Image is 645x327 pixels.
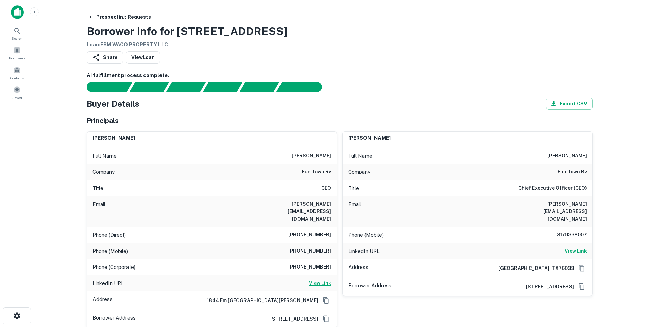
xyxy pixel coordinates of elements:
[348,247,380,255] p: LinkedIn URL
[348,168,370,176] p: Company
[348,134,391,142] h6: [PERSON_NAME]
[87,116,119,126] h5: Principals
[348,200,361,223] p: Email
[288,263,331,271] h6: [PHONE_NUMBER]
[87,23,287,39] h3: Borrower Info for [STREET_ADDRESS]
[2,44,32,62] a: Borrowers
[79,82,130,92] div: Sending borrower request to AI...
[92,314,136,324] p: Borrower Address
[348,152,372,160] p: Full Name
[12,95,22,100] span: Saved
[126,51,160,64] a: ViewLoan
[276,82,330,92] div: AI fulfillment process complete.
[2,64,32,82] a: Contacts
[292,152,331,160] h6: [PERSON_NAME]
[493,264,574,272] h6: [GEOGRAPHIC_DATA], TX76033
[2,24,32,42] a: Search
[87,41,287,49] h6: Loan : EBM WACO PROPERTY LLC
[9,55,25,61] span: Borrowers
[239,82,279,92] div: Principals found, still searching for contact information. This may take time...
[85,11,154,23] button: Prospecting Requests
[302,168,331,176] h6: fun town rv
[11,5,24,19] img: capitalize-icon.png
[288,247,331,255] h6: [PHONE_NUMBER]
[92,247,128,255] p: Phone (Mobile)
[92,279,124,288] p: LinkedIn URL
[309,279,331,288] a: View Link
[565,247,587,255] a: View Link
[348,281,391,292] p: Borrower Address
[321,314,331,324] button: Copy Address
[87,72,593,80] h6: AI fulfillment process complete.
[577,263,587,273] button: Copy Address
[92,263,135,271] p: Phone (Corporate)
[558,168,587,176] h6: fun town rv
[92,134,135,142] h6: [PERSON_NAME]
[546,231,587,239] h6: 8179338007
[321,184,331,192] h6: CEO
[250,200,331,223] h6: [PERSON_NAME][EMAIL_ADDRESS][DOMAIN_NAME]
[12,36,23,41] span: Search
[92,200,105,223] p: Email
[92,184,103,192] p: Title
[203,82,242,92] div: Principals found, AI now looking for contact information...
[92,295,113,306] p: Address
[202,297,318,304] a: 1844 Fm [GEOGRAPHIC_DATA][PERSON_NAME]
[87,98,139,110] h4: Buyer Details
[348,184,359,192] p: Title
[348,231,384,239] p: Phone (Mobile)
[92,231,126,239] p: Phone (Direct)
[92,152,117,160] p: Full Name
[518,184,587,192] h6: Chief Executive Officer (CEO)
[265,315,318,323] a: [STREET_ADDRESS]
[10,75,24,81] span: Contacts
[92,168,115,176] p: Company
[129,82,169,92] div: Your request is received and processing...
[577,281,587,292] button: Copy Address
[2,83,32,102] a: Saved
[565,247,587,255] h6: View Link
[321,295,331,306] button: Copy Address
[288,231,331,239] h6: [PHONE_NUMBER]
[546,98,593,110] button: Export CSV
[521,283,574,290] a: [STREET_ADDRESS]
[505,200,587,223] h6: [PERSON_NAME][EMAIL_ADDRESS][DOMAIN_NAME]
[166,82,206,92] div: Documents found, AI parsing details...
[87,51,123,64] button: Share
[611,273,645,305] iframe: Chat Widget
[348,263,368,273] p: Address
[547,152,587,160] h6: [PERSON_NAME]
